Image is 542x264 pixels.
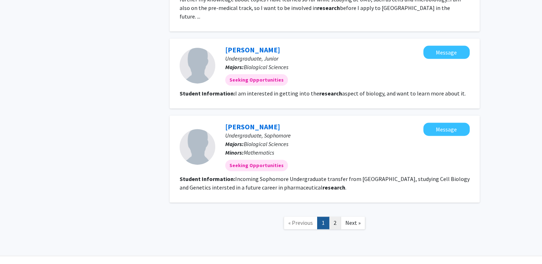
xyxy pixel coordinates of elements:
b: Majors: [225,140,244,147]
a: 2 [329,217,341,229]
b: Student Information: [180,90,235,97]
fg-read-more: Incoming Sophomore Undergraduate transfer from [GEOGRAPHIC_DATA], studying Cell Biology and Genet... [180,175,470,191]
a: Next [341,217,365,229]
a: 1 [317,217,329,229]
fg-read-more: I am interested in getting into the aspect of biology, and want to learn more about it. [235,90,466,97]
a: [PERSON_NAME] [225,122,280,131]
b: Majors: [225,63,244,71]
span: « Previous [288,219,313,226]
span: Undergraduate, Sophomore [225,132,291,139]
span: Biological Sciences [244,63,288,71]
iframe: Chat [5,232,30,259]
b: Minors: [225,149,244,156]
button: Message Sierra Scott [423,46,470,59]
mat-chip: Seeking Opportunities [225,160,288,171]
span: Biological Sciences [244,140,288,147]
b: Student Information: [180,175,235,182]
nav: Page navigation [170,209,480,238]
b: research [319,90,342,97]
button: Message Nora Ewis [423,123,470,136]
a: [PERSON_NAME] [225,45,280,54]
mat-chip: Seeking Opportunities [225,74,288,86]
span: Next » [345,219,361,226]
a: Previous Page [284,217,318,229]
span: Mathematics [244,149,274,156]
b: research [322,184,345,191]
b: research [317,4,340,11]
span: Undergraduate, Junior [225,55,278,62]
